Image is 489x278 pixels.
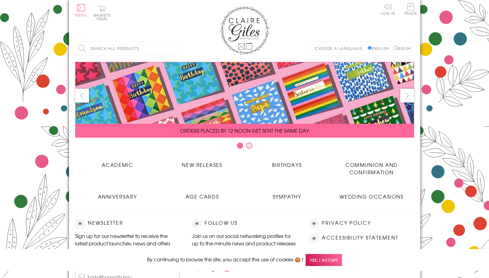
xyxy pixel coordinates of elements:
[273,193,301,200] span: Sympathy
[185,193,219,200] span: Age Cards
[75,232,180,254] p: Sign up for our newsletter to receive the latest product launches, news and offers directly to yo...
[180,127,309,134] span: ORDERS PLACED BY 12 NOON GET SENT THE SAME DAY
[75,156,160,168] a: Academic
[315,46,366,51] p: Choose a language:
[160,156,245,168] a: New Releases
[75,4,87,17] button: Menu
[329,188,414,200] a: Wedding Occasions
[220,6,269,55] img: Claire Giles Greetings Cards
[329,156,414,176] a: Communion and Confirmation
[75,42,183,55] input: Search all products
[345,161,398,176] span: Communion and Confirmation
[192,232,297,254] p: Join us on our social networking profiles for up to the minute news and product releases the mome...
[160,188,245,200] a: Age Cards
[393,46,397,50] input: Welsh
[177,42,183,55] input: Search
[98,193,137,200] span: Anniversary
[246,143,252,149] button: Carousel Page 2
[245,188,329,200] a: Sympathy
[272,161,302,168] span: Birthdays
[102,161,133,168] span: Academic
[75,89,89,103] button: prev
[306,254,342,266] span: Yes, I accept
[400,89,414,103] button: next
[404,3,417,16] a: Trade
[237,143,243,149] button: Carousel Page 1 (Current Slide)
[381,3,395,15] a: Log In
[322,248,338,257] a: Blog
[404,3,417,15] span: Trade
[75,142,414,152] div: Carousel Pagination
[322,263,359,272] a: Contact Us
[75,219,180,228] h2: Newsletter
[245,156,329,168] a: Birthdays
[368,46,392,51] label: English
[75,188,160,200] a: Anniversary
[75,12,87,18] span: Menu
[340,193,403,200] span: Wedding Occasions
[322,234,398,242] a: Accessibility Statement
[393,46,411,51] label: Welsh
[322,219,371,227] a: Privacy Policy
[96,12,111,22] span: 0 items
[192,219,297,228] h2: Follow Us
[368,46,372,50] input: English
[94,5,111,21] button: Basket0 items
[182,161,222,168] span: New Releases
